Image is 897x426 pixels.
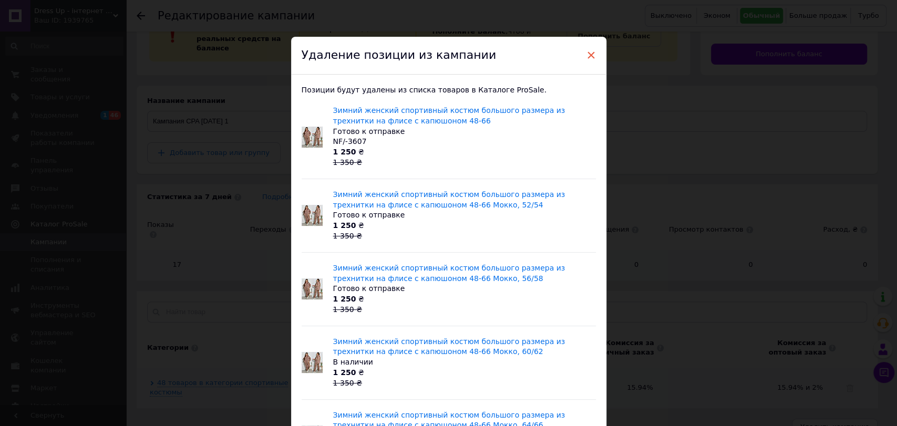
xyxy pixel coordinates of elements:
[333,221,356,230] b: 1 250
[333,158,362,167] span: 1 350 ₴
[333,295,356,303] b: 1 250
[291,37,606,75] div: Удаление позиции из кампании
[302,352,323,373] img: Зимний женский спортивный костюм большого размера из трехнитки на флисе с капюшоном 48-66 Мокко, ...
[333,264,565,283] a: Зимний женский спортивный костюм большого размера из трехнитки на флисе с капюшоном 48-66 Мокко, ...
[302,278,323,299] img: Зимний женский спортивный костюм большого размера из трехнитки на флисе с капюшоном 48-66 Мокко, ...
[333,368,356,377] b: 1 250
[333,368,596,389] div: ₴
[302,127,323,148] img: Зимний женский спортивный костюм большого размера из трехнитки на флисе с капюшоном 48-66
[586,46,596,64] span: ×
[333,190,565,209] a: Зимний женский спортивный костюм большого размера из трехнитки на флисе с капюшоном 48-66 Мокко, ...
[333,106,565,125] a: Зимний женский спортивный костюм большого размера из трехнитки на флисе с капюшоном 48-66
[333,357,596,368] div: В наличии
[333,294,596,315] div: ₴
[333,379,362,387] span: 1 350 ₴
[333,337,565,356] a: Зимний женский спортивный костюм большого размера из трехнитки на флисе с капюшоном 48-66 Мокко, ...
[333,305,362,314] span: 1 350 ₴
[333,147,596,168] div: ₴
[333,127,596,137] div: Готово к отправке
[333,221,596,242] div: ₴
[333,137,367,146] span: NF/-3607
[333,284,596,294] div: Готово к отправке
[333,232,362,240] span: 1 350 ₴
[333,148,356,156] b: 1 250
[302,205,323,226] img: Зимний женский спортивный костюм большого размера из трехнитки на флисе с капюшоном 48-66 Мокко, ...
[333,210,596,221] div: Готово к отправке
